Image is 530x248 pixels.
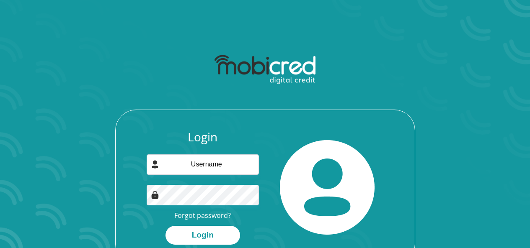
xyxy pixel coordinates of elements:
h3: Login [147,130,259,144]
a: Forgot password? [174,211,231,220]
button: Login [165,226,240,245]
img: Image [151,191,159,199]
input: Username [147,154,259,175]
img: user-icon image [151,160,159,169]
img: mobicred logo [215,55,315,84]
